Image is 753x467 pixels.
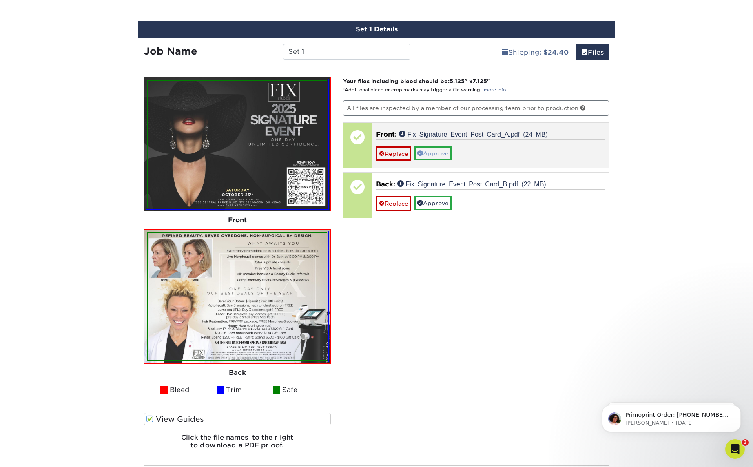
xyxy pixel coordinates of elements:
[590,388,753,445] iframe: Intercom notifications message
[496,44,574,60] a: Shipping: $24.40
[35,24,140,200] span: Primoprint Order: [PHONE_NUMBER] Good afternoon [PERSON_NAME], Our Quality Assurance Department h...
[376,180,395,188] span: Back:
[576,44,609,60] a: Files
[725,439,745,459] iframe: Intercom live chat
[343,78,490,84] strong: Your files including bleed should be: " x "
[160,382,217,398] li: Bleed
[581,49,588,56] span: files
[414,146,452,160] a: Approve
[450,78,465,84] span: 5.125
[273,382,329,398] li: Safe
[343,100,609,116] p: All files are inspected by a member of our processing team prior to production.
[343,87,506,93] small: *Additional bleed or crop marks may trigger a file warning –
[472,78,487,84] span: 7.125
[376,131,397,138] span: Front:
[35,31,141,39] p: Message from Avery, sent 94w ago
[414,196,452,210] a: Approve
[397,180,546,187] a: Fix Signature Event Post Card_B.pdf (22 MB)
[502,49,508,56] span: shipping
[144,364,331,382] div: Back
[539,49,569,56] b: : $24.40
[144,45,197,57] strong: Job Name
[742,439,749,446] span: 3
[138,21,615,38] div: Set 1 Details
[217,382,273,398] li: Trim
[399,131,548,137] a: Fix Signature Event Post Card_A.pdf (24 MB)
[144,211,331,229] div: Front
[376,146,411,161] a: Replace
[144,413,331,425] label: View Guides
[376,196,411,210] a: Replace
[283,44,410,60] input: Enter a job name
[484,87,506,93] a: more info
[144,434,331,456] h6: Click the file names to the right to download a PDF proof.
